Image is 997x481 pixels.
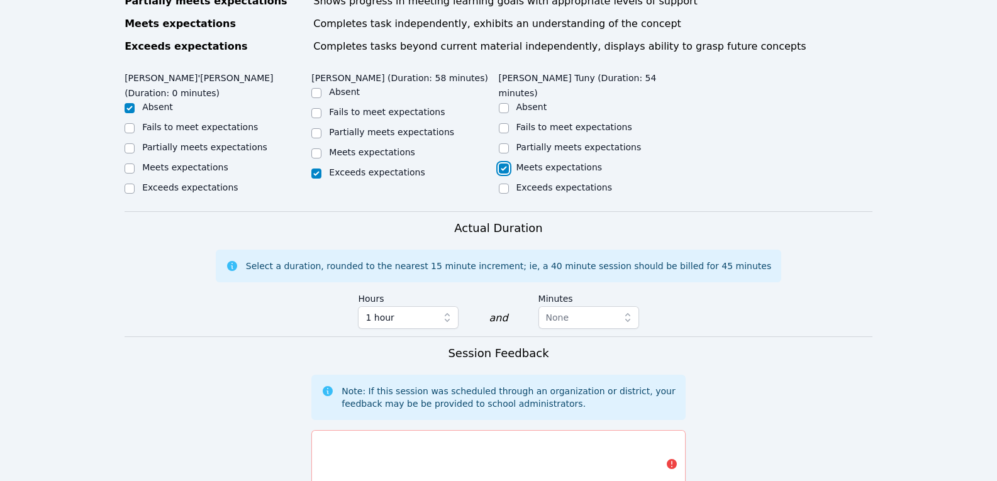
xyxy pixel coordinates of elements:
label: Exceeds expectations [516,182,612,192]
label: Fails to meet expectations [516,122,632,132]
h3: Actual Duration [454,219,542,237]
label: Absent [142,102,173,112]
legend: [PERSON_NAME]'[PERSON_NAME] (Duration: 0 minutes) [125,67,311,101]
div: Completes tasks beyond current material independently, displays ability to grasp future concepts [313,39,872,54]
label: Minutes [538,287,639,306]
legend: [PERSON_NAME] Tuny (Duration: 54 minutes) [499,67,686,101]
span: 1 hour [365,310,394,325]
label: Meets expectations [329,147,415,157]
label: Meets expectations [516,162,603,172]
h3: Session Feedback [448,345,549,362]
span: None [546,312,569,323]
label: Exceeds expectations [142,182,238,192]
button: 1 hour [358,306,459,329]
label: Exceeds expectations [329,167,425,177]
div: Select a duration, rounded to the nearest 15 minute increment; ie, a 40 minute session should be ... [246,260,771,272]
label: Absent [516,102,547,112]
button: None [538,306,639,329]
div: Completes task independently, exhibits an understanding of the concept [313,16,872,31]
div: Exceeds expectations [125,39,306,54]
div: Meets expectations [125,16,306,31]
div: Note: If this session was scheduled through an organization or district, your feedback may be be ... [342,385,675,410]
label: Meets expectations [142,162,228,172]
label: Hours [358,287,459,306]
label: Absent [329,87,360,97]
label: Fails to meet expectations [329,107,445,117]
label: Partially meets expectations [329,127,454,137]
legend: [PERSON_NAME] (Duration: 58 minutes) [311,67,488,86]
label: Fails to meet expectations [142,122,258,132]
div: and [489,311,508,326]
label: Partially meets expectations [142,142,267,152]
label: Partially meets expectations [516,142,642,152]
